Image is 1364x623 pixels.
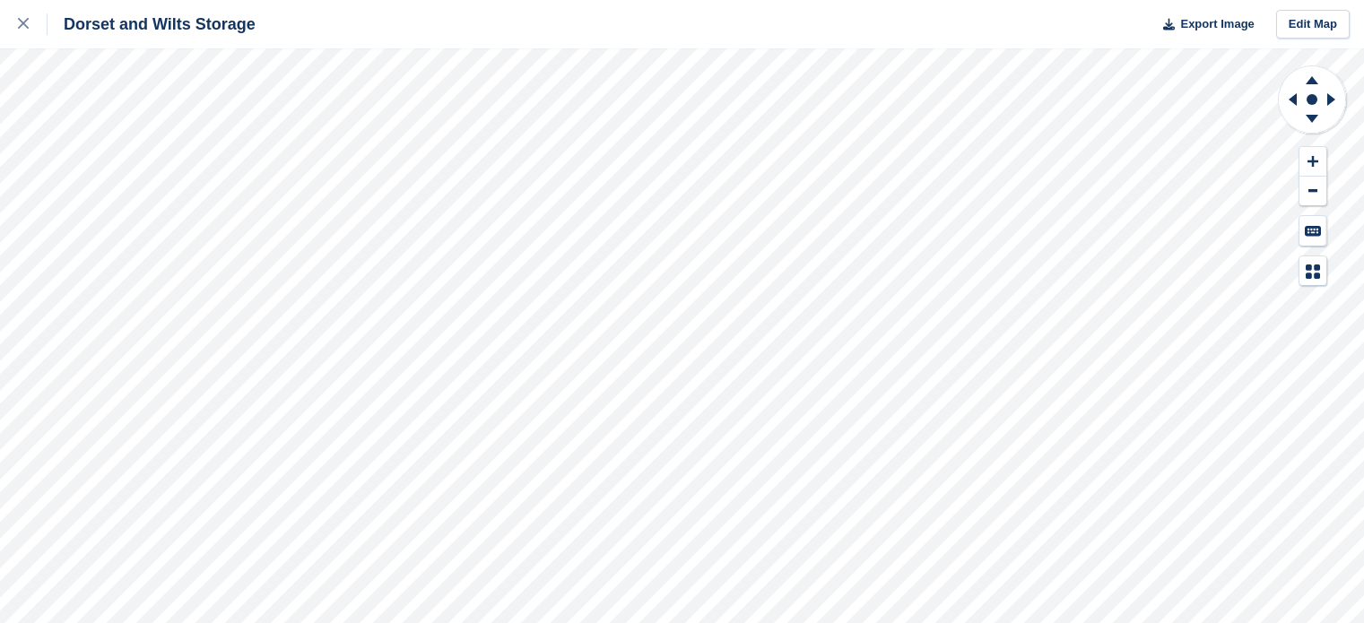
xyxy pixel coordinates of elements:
button: Keyboard Shortcuts [1299,216,1326,246]
div: Dorset and Wilts Storage [48,13,256,35]
a: Edit Map [1276,10,1350,39]
button: Export Image [1152,10,1255,39]
button: Zoom In [1299,147,1326,177]
button: Map Legend [1299,256,1326,286]
span: Export Image [1180,15,1254,33]
button: Zoom Out [1299,177,1326,206]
